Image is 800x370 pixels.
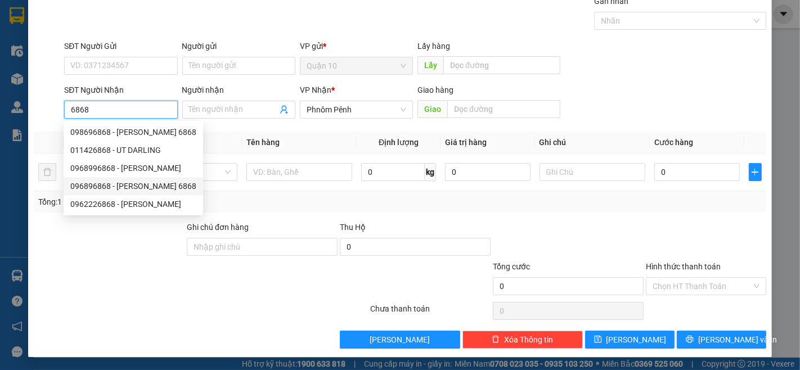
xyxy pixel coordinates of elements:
div: In ngày: [DATE] 19:26 [84,33,163,46]
input: 0 [445,163,530,181]
span: Tên hàng [246,138,280,147]
span: save [594,335,602,344]
button: printer[PERSON_NAME] và In [677,331,766,349]
div: 096896868 - NGOC 6868 [64,177,203,195]
span: Xóa Thông tin [504,333,553,346]
label: Ghi chú đơn hàng [187,223,249,232]
button: plus [749,163,762,181]
span: VP Nhận [300,85,331,94]
button: [PERSON_NAME] [340,331,460,349]
span: Phnôm Pênh [307,101,406,118]
span: user-add [280,105,289,114]
div: 098696868 - [PERSON_NAME] 6868 [70,126,196,138]
span: Lấy hàng [417,42,450,51]
div: 0962226868 - [PERSON_NAME] [70,198,196,210]
div: 0962226868 - KIM HENG [64,195,203,213]
span: Giao hàng [417,85,453,94]
span: Giá trị hàng [445,138,487,147]
div: Gửi khách hàng [6,7,163,29]
span: Quận 10 [307,57,406,74]
div: SĐT Người Nhận [64,84,177,96]
div: Người gửi [182,40,295,52]
span: Giao [417,100,447,118]
th: Ghi chú [535,132,650,154]
span: Tổng cước [493,262,530,271]
span: Định lượng [379,138,419,147]
input: Dọc đường [447,100,560,118]
span: plus [749,168,762,177]
div: VP gửi [300,40,413,52]
div: SĐT Người Gửi [64,40,177,52]
button: delete [38,163,56,181]
div: 0968996868 - [PERSON_NAME] [70,162,196,174]
div: 0968996868 - NGOC [64,159,203,177]
label: Hình thức thanh toán [646,262,721,271]
button: save[PERSON_NAME] [585,331,675,349]
span: Cước hàng [654,138,693,147]
span: [PERSON_NAME] [370,333,430,346]
span: Lấy [417,56,443,74]
span: [PERSON_NAME] và In [698,333,777,346]
input: Ghi Chú [540,163,646,181]
div: Người nhận [182,84,295,96]
div: Mã đơn: [6,33,84,60]
div: 098696868 - NGOC 6868 [64,123,203,141]
input: Dọc đường [443,56,560,74]
span: Q102508140164 [6,47,73,58]
span: printer [686,335,694,344]
button: deleteXóa Thông tin [462,331,583,349]
div: VP Quận 10 [32,76,163,93]
div: Tổng: 1 [38,196,309,208]
div: Gửi : [6,64,32,78]
span: [PERSON_NAME] [606,333,667,346]
div: 096896868 - [PERSON_NAME] 6868 [70,180,196,192]
input: Ghi chú đơn hàng [187,238,338,256]
div: 011426868 - UT DARLING [70,144,196,156]
span: delete [492,335,500,344]
input: VD: Bàn, Ghế [246,163,353,181]
div: 011426868 - UT DARLING [64,141,203,159]
div: Chưa thanh toán [370,303,492,322]
span: kg [425,163,436,181]
span: Thu Hộ [340,223,366,232]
